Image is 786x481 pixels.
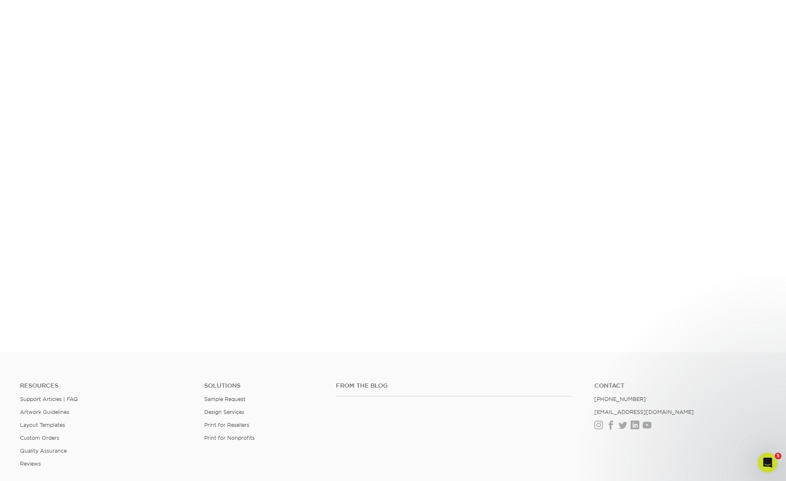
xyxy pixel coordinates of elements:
[204,396,245,402] a: Sample Request
[20,422,65,428] a: Layout Templates
[20,461,41,467] a: Reviews
[20,435,59,441] a: Custom Orders
[204,435,255,441] a: Print for Nonprofits
[758,453,778,473] iframe: Intercom live chat
[20,409,69,415] a: Artwork Guidelines
[594,382,766,389] a: Contact
[20,396,78,402] a: Support Articles | FAQ
[204,422,249,428] a: Print for Resellers
[20,448,67,454] a: Quality Assurance
[204,382,323,389] h4: Solutions
[20,382,192,389] h4: Resources
[775,453,781,459] span: 5
[204,409,244,415] a: Design Services
[336,382,571,389] h4: From the Blog
[594,396,646,402] a: [PHONE_NUMBER]
[594,409,694,415] a: [EMAIL_ADDRESS][DOMAIN_NAME]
